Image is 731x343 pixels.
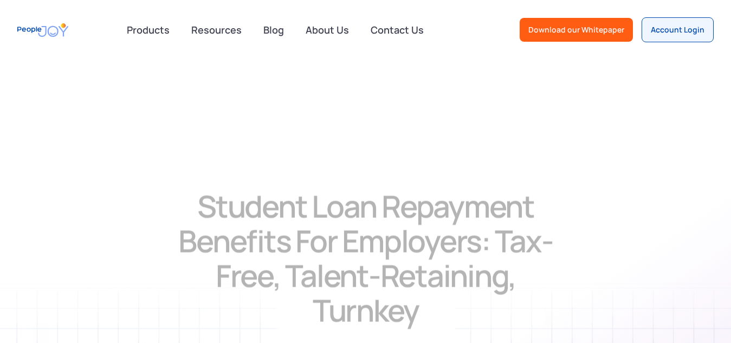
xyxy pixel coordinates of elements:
a: home [17,18,68,42]
div: Account Login [651,24,704,35]
div: Products [120,19,176,41]
a: Account Login [642,17,714,42]
a: Blog [257,18,290,42]
h1: Student Loan Repayment Benefits for Employers: Tax-Free, Talent-Retaining, Turnkey [171,189,561,328]
a: About Us [299,18,355,42]
a: Download our Whitepaper [520,18,633,42]
a: Resources [185,18,248,42]
div: Download our Whitepaper [528,24,624,35]
a: Contact Us [364,18,430,42]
